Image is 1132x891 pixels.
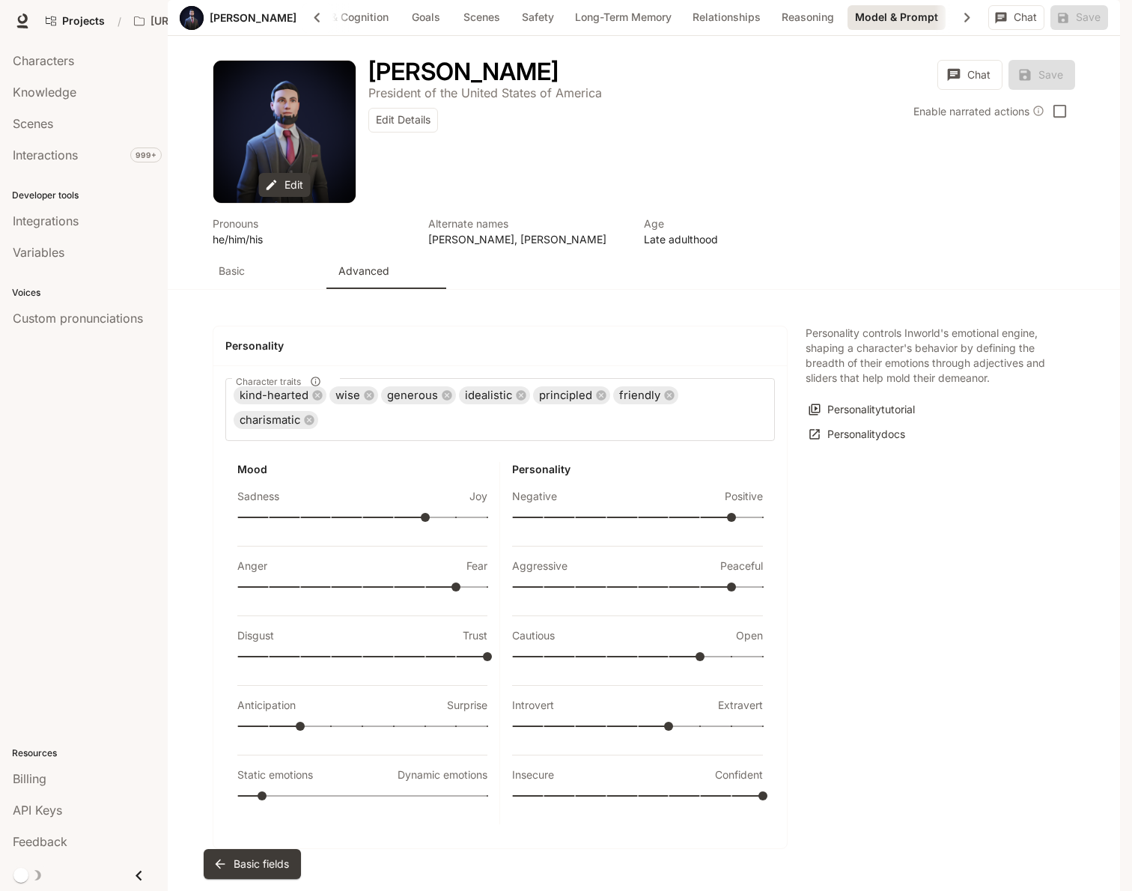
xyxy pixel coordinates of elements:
p: Open [736,628,763,643]
p: Anticipation [237,698,296,713]
p: Advanced [338,264,389,279]
button: Open character details dialog [213,216,410,247]
span: Character traits [236,375,301,388]
div: / [112,13,127,29]
span: kind-hearted [234,387,314,404]
button: Model & Prompt [848,5,946,30]
p: Pronouns [213,216,410,231]
span: wise [329,387,366,404]
p: Sadness [237,489,279,504]
a: [PERSON_NAME] [210,13,296,23]
p: Negative [512,489,557,504]
p: he/him/his [213,231,410,247]
p: Extravert [718,698,763,713]
p: Introvert [512,698,554,713]
h1: [PERSON_NAME] [368,57,559,86]
p: Personality controls Inworld's emotional engine, shaping a character's behavior by defining the b... [806,326,1057,386]
p: Dynamic emotions [398,767,487,782]
p: Age [644,216,842,231]
button: Scenes [456,5,508,30]
div: friendly [613,386,678,404]
p: President of the United States of America [368,85,602,100]
button: Open character details dialog [644,216,842,247]
p: Joy [469,489,487,504]
p: Trust [463,628,487,643]
span: principled [533,387,598,404]
div: charismatic [234,411,318,429]
a: Personalitydocs [806,422,909,447]
button: Open character details dialog [428,216,626,247]
h6: Personality [512,462,763,477]
button: Chat [937,60,1002,90]
button: Personalitytutorial [806,398,919,422]
button: Edit [259,173,311,198]
p: Alternate names [428,216,626,231]
button: Chat [988,5,1044,30]
button: Safety [514,5,562,30]
button: Open character avatar dialog [180,6,204,30]
p: Anger [237,559,267,574]
div: wise [329,386,378,404]
button: Long-Term Memory [567,5,679,30]
span: idealistic [459,387,518,404]
div: idealistic [459,386,530,404]
p: Cautious [512,628,555,643]
p: Fear [466,559,487,574]
button: Open character avatar dialog [213,61,356,203]
span: Projects [62,15,105,28]
button: Open character details dialog [368,60,559,84]
h4: Personality [225,338,775,353]
div: principled [533,386,610,404]
p: Basic [219,264,245,279]
button: Goals [402,5,450,30]
button: Open workspace menu [127,6,258,36]
button: Relationships [685,5,768,30]
p: Surprise [447,698,487,713]
p: Peaceful [720,559,763,574]
button: Edit Details [368,108,438,133]
h6: Mood [237,462,487,477]
button: Basic fields [204,849,301,879]
p: Positive [725,489,763,504]
p: Disgust [237,628,274,643]
span: generous [381,387,444,404]
div: Enable narrated actions [913,103,1044,119]
button: Reasoning [774,5,842,30]
a: Go to projects [39,6,112,36]
p: Aggressive [512,559,567,574]
p: Late adulthood [644,231,842,247]
div: Avatar image [213,61,356,203]
button: Open character details dialog [368,84,602,102]
div: Avatar image [180,6,204,30]
p: Static emotions [237,767,313,782]
span: charismatic [234,412,306,429]
p: [URL] Characters [150,15,234,28]
span: friendly [613,387,666,404]
p: Confident [715,767,763,782]
button: Character traits [305,371,326,392]
div: kind-hearted [234,386,326,404]
div: generous [381,386,456,404]
p: Insecure [512,767,554,782]
p: [PERSON_NAME], [PERSON_NAME] [428,231,626,247]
